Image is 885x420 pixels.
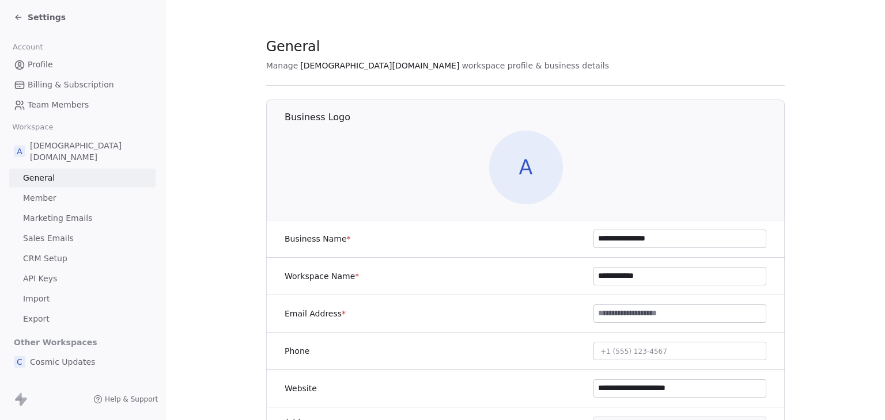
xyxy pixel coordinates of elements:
span: workspace profile & business details [462,60,609,71]
span: [DEMOGRAPHIC_DATA][DOMAIN_NAME] [30,140,151,163]
span: General [266,38,320,55]
span: API Keys [23,273,57,285]
a: Settings [14,12,66,23]
label: Website [285,383,317,394]
label: Phone [285,345,309,357]
button: +1 (555) 123-4567 [593,342,766,360]
a: Billing & Subscription [9,75,156,94]
a: Marketing Emails [9,209,156,228]
span: Sales Emails [23,232,74,245]
a: Export [9,310,156,329]
a: Help & Support [93,395,158,404]
span: Import [23,293,50,305]
a: Profile [9,55,156,74]
span: Cosmic Updates [30,356,95,368]
span: Marketing Emails [23,212,92,224]
a: CRM Setup [9,249,156,268]
label: Email Address [285,308,346,319]
span: Help & Support [105,395,158,404]
a: Member [9,189,156,208]
span: General [23,172,55,184]
span: Export [23,313,50,325]
span: A [489,131,562,204]
label: Business Name [285,233,351,245]
a: Import [9,289,156,308]
span: Member [23,192,56,204]
span: [DEMOGRAPHIC_DATA][DOMAIN_NAME] [300,60,459,71]
a: API Keys [9,269,156,288]
span: Workspace [7,119,58,136]
span: +1 (555) 123-4567 [600,348,667,356]
span: Team Members [28,99,89,111]
a: General [9,169,156,188]
span: A [14,146,25,157]
span: Other Workspaces [9,333,102,352]
span: Billing & Subscription [28,79,114,91]
span: Profile [28,59,53,71]
span: Settings [28,12,66,23]
h1: Business Logo [285,111,785,124]
a: Team Members [9,96,156,114]
label: Workspace Name [285,270,359,282]
span: Account [7,39,48,56]
span: C [14,356,25,368]
a: Sales Emails [9,229,156,248]
span: CRM Setup [23,253,67,265]
span: Manage [266,60,298,71]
